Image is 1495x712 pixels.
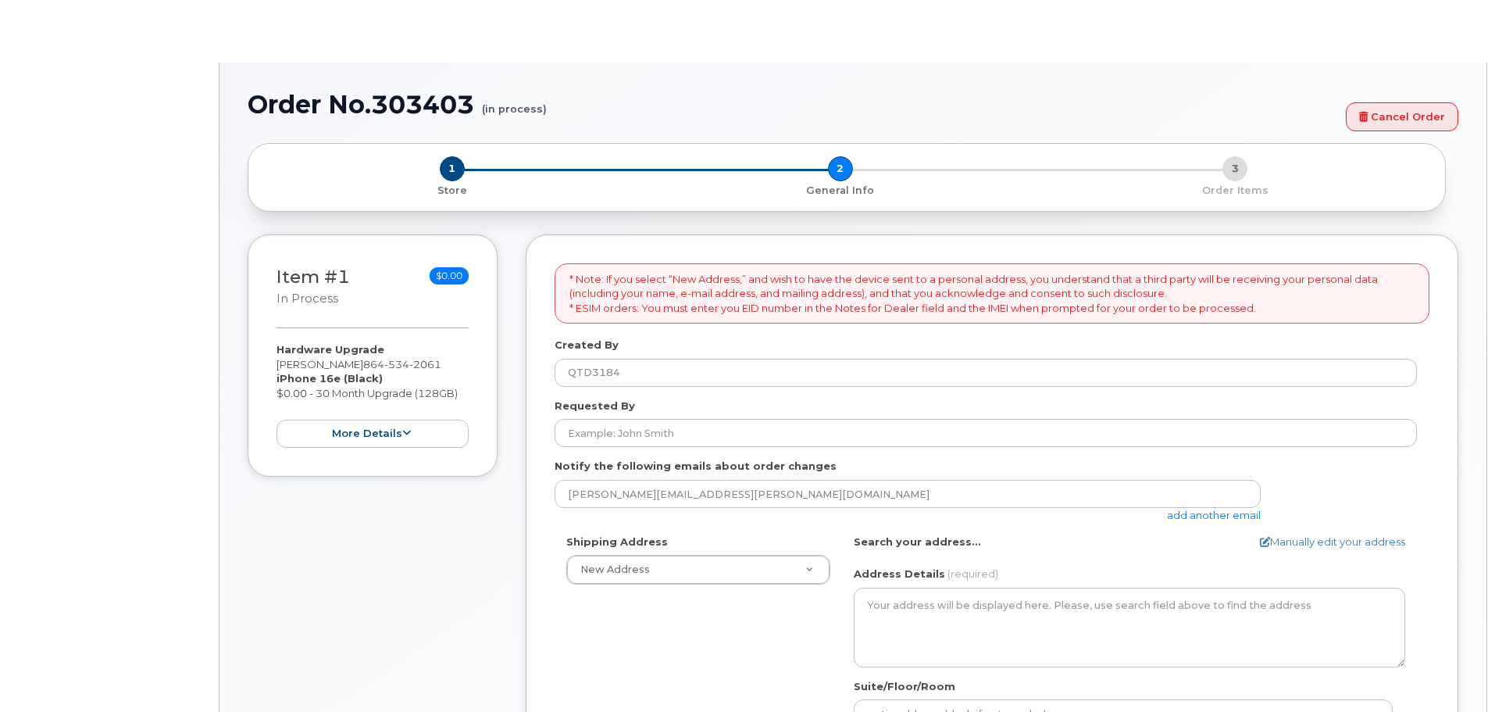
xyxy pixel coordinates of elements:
input: Example: John Smith [555,419,1417,447]
span: $0.00 [430,267,469,284]
label: Created By [555,338,619,352]
small: in process [277,292,338,306]
label: Requested By [555,399,635,413]
div: [PERSON_NAME] $0.00 - 30 Month Upgrade (128GB) [277,342,469,448]
span: (required) [947,567,998,580]
a: add another email [1167,509,1261,521]
small: (in process) [482,91,547,115]
h3: Item #1 [277,267,350,307]
a: 1 Store [261,181,643,198]
span: 2061 [409,358,441,370]
a: Manually edit your address [1260,535,1405,549]
label: Search your address... [854,535,981,549]
strong: Hardware Upgrade [277,343,384,356]
label: Shipping Address [566,535,668,549]
p: * Note: If you select “New Address,” and wish to have the device sent to a personal address, you ... [569,272,1415,316]
label: Address Details [854,567,945,581]
label: Suite/Floor/Room [854,679,955,694]
a: Cancel Order [1346,102,1458,131]
span: New Address [580,564,650,575]
input: Example: john@appleseed.com [555,480,1261,508]
p: Store [267,184,637,198]
h1: Order No.303403 [248,91,1338,118]
span: 1 [440,156,465,181]
strong: iPhone 16e (Black) [277,372,383,385]
label: Notify the following emails about order changes [555,459,837,474]
button: more details [277,420,469,449]
span: 534 [384,358,409,370]
a: New Address [567,556,830,584]
span: 864 [363,358,441,370]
